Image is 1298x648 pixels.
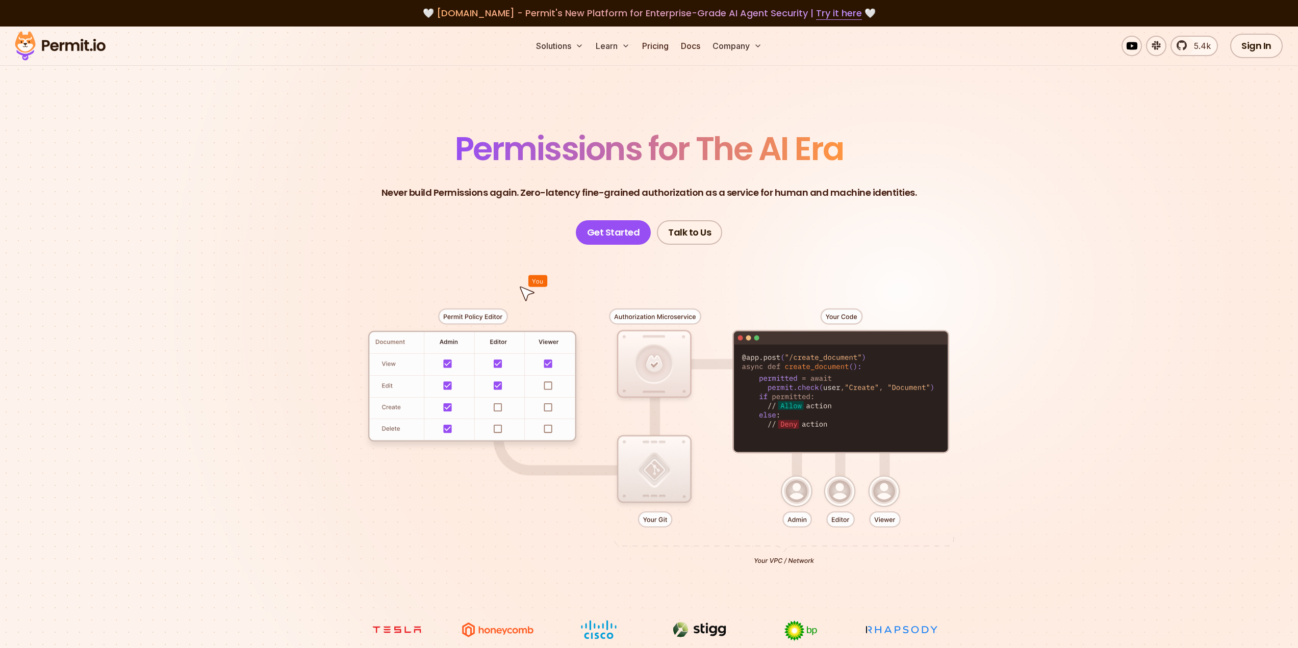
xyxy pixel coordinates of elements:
a: Pricing [638,36,673,56]
a: Get Started [576,220,651,245]
a: Try it here [816,7,862,20]
a: Sign In [1230,34,1283,58]
span: 5.4k [1188,40,1211,52]
p: Never build Permissions again. Zero-latency fine-grained authorization as a service for human and... [381,186,917,200]
a: Docs [677,36,704,56]
img: Permit logo [10,29,110,63]
img: Honeycomb [460,620,536,639]
button: Company [708,36,766,56]
button: Learn [592,36,634,56]
span: [DOMAIN_NAME] - Permit's New Platform for Enterprise-Grade AI Agent Security | [437,7,862,19]
div: 🤍 🤍 [24,6,1274,20]
img: bp [762,620,839,641]
span: Permissions for The AI Era [455,126,844,171]
button: Solutions [532,36,588,56]
img: Stigg [661,620,738,639]
a: 5.4k [1170,36,1218,56]
img: Rhapsody Health [863,620,940,639]
img: Cisco [561,620,637,639]
img: tesla [359,620,435,639]
a: Talk to Us [657,220,722,245]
